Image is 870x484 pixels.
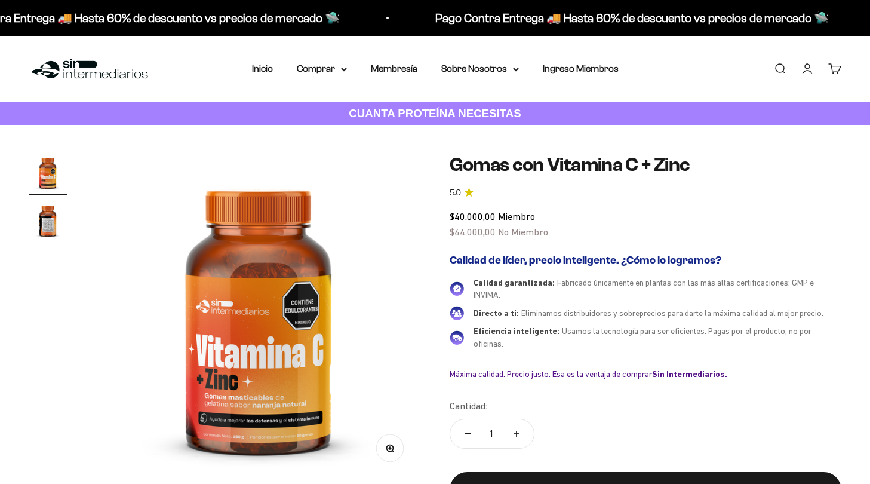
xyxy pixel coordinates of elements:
[29,201,67,240] img: Gomas con Vitamina C + Zinc
[499,419,534,448] button: Aumentar cantidad
[450,399,487,414] label: Cantidad:
[450,154,842,176] h1: Gomas con Vitamina C + Zinc
[450,419,485,448] button: Reducir cantidad
[450,186,842,200] a: 5.05.0 de 5.0 estrellas
[450,369,842,379] div: Máxima calidad. Precio justo. Esa es la ventaja de comprar
[474,308,519,318] span: Directo a ti:
[450,254,842,267] h2: Calidad de líder, precio inteligente. ¿Cómo lo logramos?
[441,61,519,76] summary: Sobre Nosotros
[29,201,67,243] button: Ir al artículo 2
[297,61,347,76] summary: Comprar
[474,326,559,336] span: Eficiencia inteligente:
[96,154,421,479] img: Gomas con Vitamina C + Zinc
[521,308,823,318] span: Eliminamos distribuidores y sobreprecios para darte la máxima calidad al mejor precio.
[371,63,417,73] a: Membresía
[450,226,496,237] span: $44.000,00
[498,226,548,237] span: No Miembro
[450,281,464,296] img: Calidad garantizada
[29,154,67,195] button: Ir al artículo 1
[498,211,535,222] span: Miembro
[29,154,67,192] img: Gomas con Vitamina C + Zinc
[450,306,464,320] img: Directo a ti
[450,330,464,345] img: Eficiencia inteligente
[252,63,273,73] a: Inicio
[435,8,829,27] p: Pago Contra Entrega 🚚 Hasta 60% de descuento vs precios de mercado 🛸
[474,278,814,300] span: Fabricado únicamente en plantas con las más altas certificaciones: GMP e INVIMA.
[652,369,727,379] b: Sin Intermediarios.
[450,211,496,222] span: $40.000,00
[474,326,811,348] span: Usamos la tecnología para ser eficientes. Pagas por el producto, no por oficinas.
[450,186,461,200] span: 5.0
[543,63,619,73] a: Ingreso Miembros
[474,278,555,287] span: Calidad garantizada:
[349,107,521,120] strong: CUANTA PROTEÍNA NECESITAS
